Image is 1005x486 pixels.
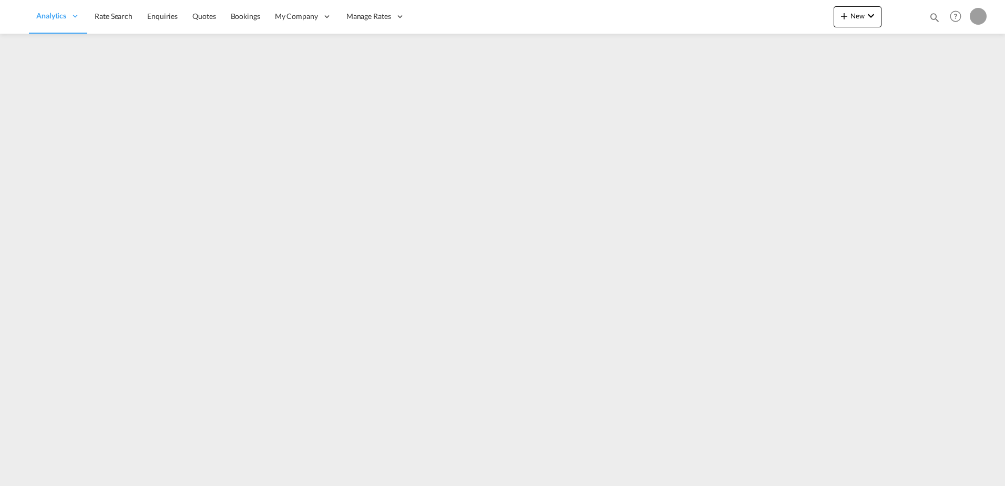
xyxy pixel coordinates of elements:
md-icon: icon-chevron-down [865,9,877,22]
span: Bookings [231,12,260,21]
md-icon: icon-magnify [929,12,940,23]
span: My Company [275,11,318,22]
button: icon-plus 400-fgNewicon-chevron-down [834,6,881,27]
div: icon-magnify [929,12,940,27]
span: Manage Rates [346,11,391,22]
span: Rate Search [95,12,132,21]
div: Help [947,7,970,26]
span: New [838,12,877,20]
span: Enquiries [147,12,178,21]
span: Help [947,7,965,25]
md-icon: icon-plus 400-fg [838,9,850,22]
span: Analytics [36,11,66,21]
span: Quotes [192,12,216,21]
